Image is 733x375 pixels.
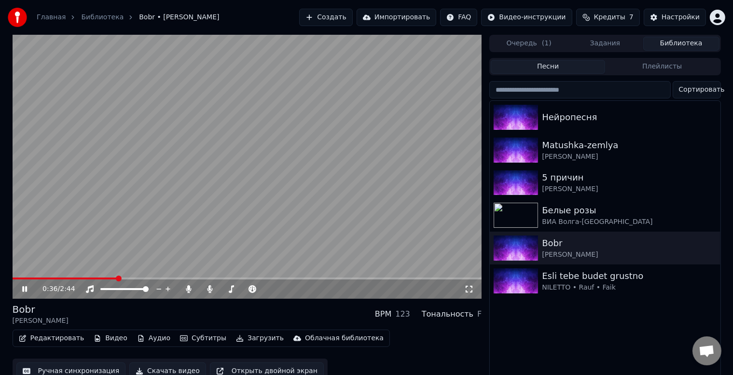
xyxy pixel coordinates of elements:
[42,284,57,294] span: 0:36
[567,37,643,51] button: Задания
[13,303,69,316] div: Bobr
[576,9,640,26] button: Кредиты7
[481,9,572,26] button: Видео-инструкции
[477,308,482,320] div: F
[232,332,288,345] button: Загрузить
[629,13,634,22] span: 7
[299,9,352,26] button: Создать
[81,13,124,22] a: Библиотека
[440,9,477,26] button: FAQ
[133,332,174,345] button: Аудио
[644,9,706,26] button: Настройки
[542,111,716,124] div: Нейропесня
[60,284,75,294] span: 2:44
[37,13,66,22] a: Главная
[542,217,716,227] div: ВИА Волга-[GEOGRAPHIC_DATA]
[305,333,384,343] div: Облачная библиотека
[491,37,567,51] button: Очередь
[357,9,437,26] button: Импортировать
[139,13,219,22] span: Bobr • [PERSON_NAME]
[491,60,605,74] button: Песни
[594,13,625,22] span: Кредиты
[692,336,721,365] div: Открытый чат
[13,316,69,326] div: [PERSON_NAME]
[542,39,552,48] span: ( 1 )
[542,236,716,250] div: Bobr
[42,284,66,294] div: /
[395,308,410,320] div: 123
[542,283,716,292] div: NILETTO • Rauf • Faik
[662,13,700,22] div: Настройки
[542,152,716,162] div: [PERSON_NAME]
[8,8,27,27] img: youka
[37,13,220,22] nav: breadcrumb
[542,139,716,152] div: Matushka-zemlya
[542,184,716,194] div: [PERSON_NAME]
[542,250,716,260] div: [PERSON_NAME]
[679,85,725,95] span: Сортировать
[542,171,716,184] div: 5 причин
[643,37,719,51] button: Библиотека
[542,269,716,283] div: Esli tebe budet grustno
[375,308,391,320] div: BPM
[605,60,719,74] button: Плейлисты
[422,308,473,320] div: Тональность
[176,332,230,345] button: Субтитры
[15,332,88,345] button: Редактировать
[90,332,131,345] button: Видео
[542,204,716,217] div: Белые розы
